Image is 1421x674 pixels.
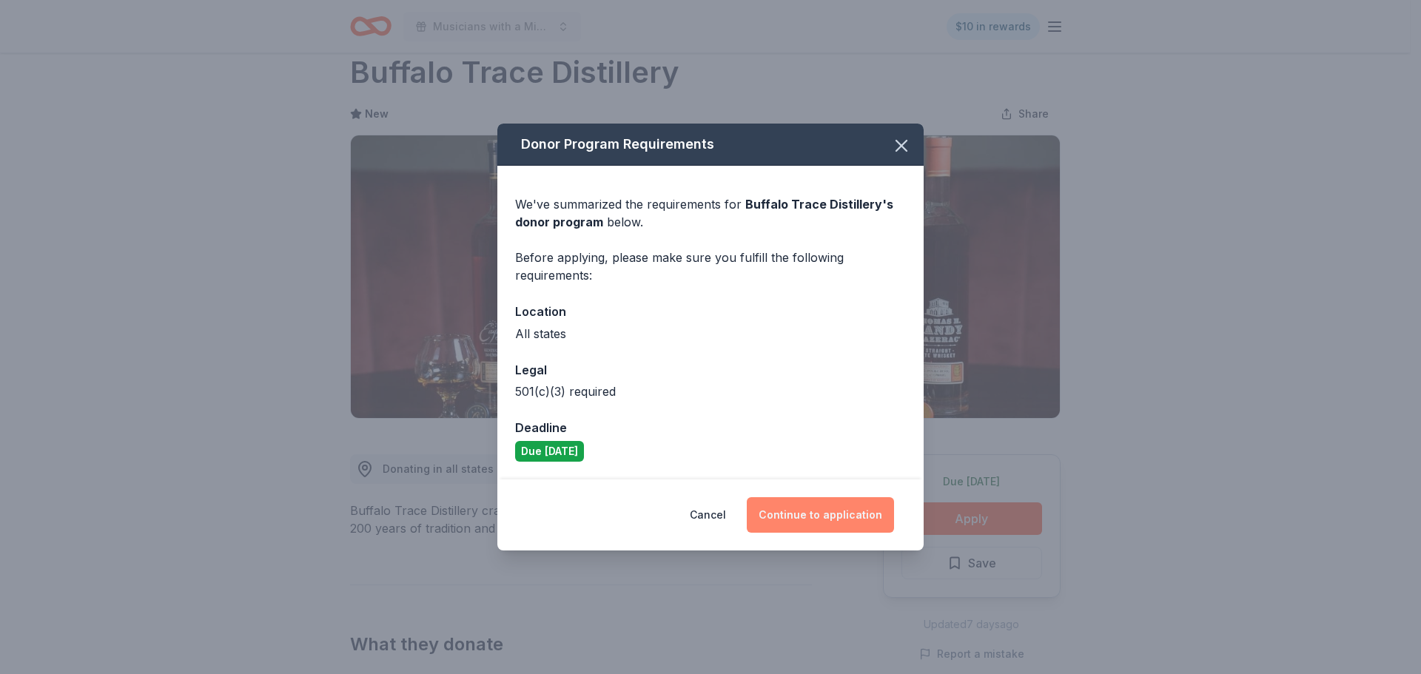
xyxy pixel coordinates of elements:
button: Continue to application [747,497,894,533]
div: Legal [515,360,906,380]
div: We've summarized the requirements for below. [515,195,906,231]
div: All states [515,325,906,343]
div: Before applying, please make sure you fulfill the following requirements: [515,249,906,284]
div: 501(c)(3) required [515,383,906,400]
button: Cancel [690,497,726,533]
div: Due [DATE] [515,441,584,462]
div: Deadline [515,418,906,437]
div: Location [515,302,906,321]
div: Donor Program Requirements [497,124,924,166]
